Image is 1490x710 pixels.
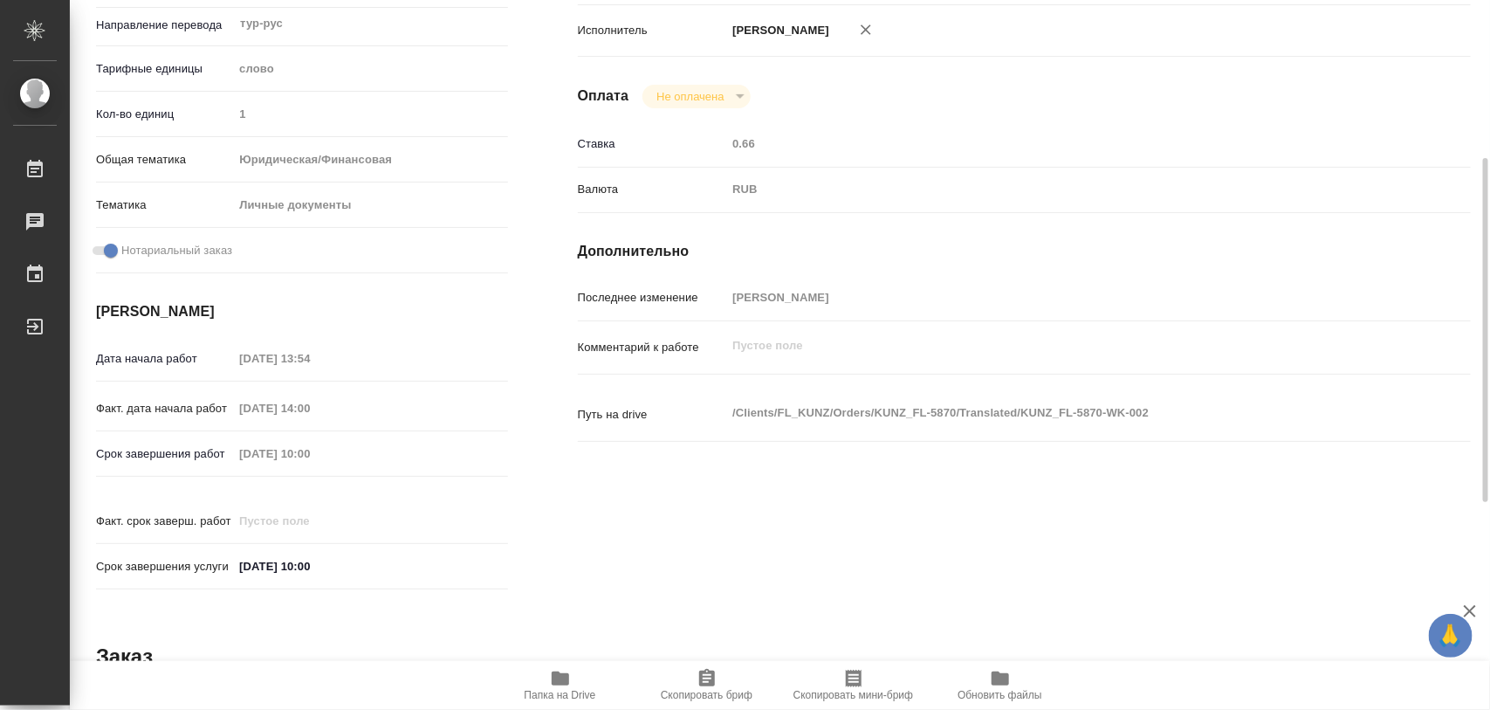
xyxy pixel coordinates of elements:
button: Папка на Drive [487,661,634,710]
p: [PERSON_NAME] [726,22,829,39]
div: RUB [726,175,1396,204]
p: Тарифные единицы [96,60,233,78]
p: Валюта [578,181,727,198]
input: Пустое поле [233,441,386,466]
input: Пустое поле [233,101,507,127]
button: Скопировать мини-бриф [780,661,927,710]
button: Обновить файлы [927,661,1074,710]
p: Срок завершения услуги [96,558,233,576]
span: Скопировать мини-бриф [793,689,913,701]
span: Папка на Drive [525,689,596,701]
h2: Заказ [96,643,153,671]
input: Пустое поле [233,396,386,421]
p: Тематика [96,196,233,214]
p: Путь на drive [578,406,727,424]
button: Скопировать бриф [634,661,780,710]
p: Факт. срок заверш. работ [96,513,233,530]
p: Срок завершения работ [96,445,233,463]
input: ✎ Введи что-нибудь [233,554,386,579]
span: Обновить файлы [958,689,1042,701]
p: Факт. дата начала работ [96,400,233,417]
h4: [PERSON_NAME] [96,301,508,322]
p: Кол-во единиц [96,106,233,123]
div: Не оплачена [642,85,750,108]
input: Пустое поле [726,285,1396,310]
span: 🙏 [1436,617,1466,654]
p: Дата начала работ [96,350,233,368]
div: Юридическая/Финансовая [233,145,507,175]
p: Последнее изменение [578,289,727,307]
h4: Оплата [578,86,629,107]
p: Направление перевода [96,17,233,34]
input: Пустое поле [726,131,1396,156]
button: Не оплачена [651,89,729,104]
button: 🙏 [1429,614,1473,658]
p: Общая тематика [96,151,233,169]
input: Пустое поле [233,508,386,534]
p: Ставка [578,135,727,153]
textarea: /Clients/FL_KUNZ/Orders/KUNZ_FL-5870/Translated/KUNZ_FL-5870-WK-002 [726,398,1396,428]
div: Личные документы [233,190,507,220]
input: Пустое поле [233,346,386,371]
p: Комментарий к работе [578,339,727,356]
p: Исполнитель [578,22,727,39]
span: Скопировать бриф [661,689,752,701]
button: Удалить исполнителя [847,10,885,49]
div: слово [233,54,507,84]
h4: Дополнительно [578,241,1471,262]
span: Нотариальный заказ [121,242,232,259]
